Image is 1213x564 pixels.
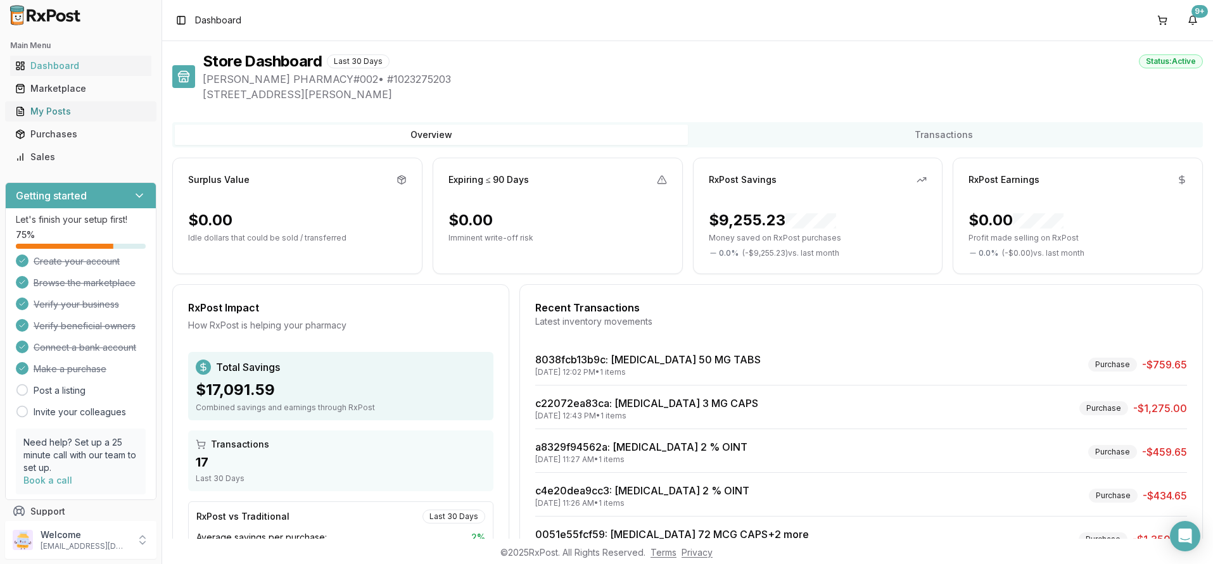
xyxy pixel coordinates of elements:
[5,101,156,122] button: My Posts
[15,82,146,95] div: Marketplace
[709,210,836,230] div: $9,255.23
[196,403,486,413] div: Combined savings and earnings through RxPost
[1142,357,1187,372] span: -$759.65
[535,454,747,465] div: [DATE] 11:27 AM • 1 items
[15,128,146,141] div: Purchases
[195,14,241,27] span: Dashboard
[10,77,151,100] a: Marketplace
[196,531,327,544] span: Average savings per purchase:
[535,397,758,410] a: c22072ea83ca: [MEDICAL_DATA] 3 MG CAPS
[535,528,809,541] a: 0051e55fcf59: [MEDICAL_DATA] 72 MCG CAPS+2 more
[5,124,156,144] button: Purchases
[968,173,1039,186] div: RxPost Earnings
[535,300,1187,315] div: Recent Transactions
[188,173,250,186] div: Surplus Value
[175,125,688,145] button: Overview
[535,441,747,453] a: a8329f94562a: [MEDICAL_DATA] 2 % OINT
[10,100,151,123] a: My Posts
[535,498,749,508] div: [DATE] 11:26 AM • 1 items
[1143,488,1187,503] span: -$434.65
[16,229,35,241] span: 75 %
[1142,444,1187,460] span: -$459.65
[10,54,151,77] a: Dashboard
[448,233,667,243] p: Imminent write-off risk
[327,54,390,68] div: Last 30 Days
[535,411,758,421] div: [DATE] 12:43 PM • 1 items
[16,213,146,226] p: Let's finish your setup first!
[1133,401,1187,416] span: -$1,275.00
[448,173,530,186] div: Expiring ≤ 90 Days
[422,510,485,523] div: Last 30 Days
[10,123,151,146] a: Purchases
[15,151,146,163] div: Sales
[23,436,138,474] p: Need help? Set up a 25 minute call with our team to set up.
[1002,248,1084,258] span: ( - $0.00 ) vs. last month
[34,277,136,289] span: Browse the marketplace
[742,248,839,258] span: ( - $9,255.23 ) vs. last month
[535,484,749,497] a: c4e20dea9cc3: [MEDICAL_DATA] 2 % OINT
[968,233,1187,243] p: Profit made selling on RxPost
[1183,10,1203,30] button: 9+
[968,210,1064,230] div: $0.00
[196,453,486,471] div: 17
[23,475,72,486] a: Book a call
[1088,358,1137,372] div: Purchase
[203,87,1203,102] span: [STREET_ADDRESS][PERSON_NAME]
[535,315,1187,328] div: Latest inventory movements
[34,320,136,332] span: Verify beneficial owners
[709,233,927,243] p: Money saved on RxPost purchases
[211,438,269,451] span: Transactions
[709,173,777,186] div: RxPost Savings
[13,530,33,550] img: User avatar
[979,248,998,258] span: 0.0 %
[41,541,129,551] p: [EMAIL_ADDRESS][DOMAIN_NAME]
[34,255,120,268] span: Create your account
[5,78,156,99] button: Marketplace
[535,353,761,366] a: 8038fcb13b9c: [MEDICAL_DATA] 50 MG TABS
[196,473,486,484] div: Last 30 Days
[203,51,322,72] h1: Store Dashboard
[10,41,151,51] h2: Main Menu
[1133,532,1187,547] span: -$1,350.00
[5,5,86,25] img: RxPost Logo
[448,210,493,230] div: $0.00
[682,547,713,558] a: Privacy
[15,60,146,72] div: Dashboard
[719,248,739,258] span: 0.0 %
[651,547,676,558] a: Terms
[1170,521,1200,551] div: Open Intercom Messenger
[5,500,156,523] button: Support
[196,510,289,523] div: RxPost vs Traditional
[10,146,151,168] a: Sales
[188,233,407,243] p: Idle dollars that could be sold / transferred
[34,341,136,354] span: Connect a bank account
[471,531,485,544] span: 2 %
[1088,445,1137,459] div: Purchase
[1191,5,1208,18] div: 9+
[1089,489,1138,503] div: Purchase
[16,188,87,203] h3: Getting started
[34,298,119,311] span: Verify your business
[15,105,146,118] div: My Posts
[34,363,106,375] span: Make a purchase
[1079,532,1127,546] div: Purchase
[1079,401,1128,415] div: Purchase
[41,529,129,541] p: Welcome
[34,384,86,397] a: Post a listing
[196,380,486,400] div: $17,091.59
[5,147,156,167] button: Sales
[688,125,1201,145] button: Transactions
[188,300,493,315] div: RxPost Impact
[535,367,761,377] div: [DATE] 12:02 PM • 1 items
[216,360,280,375] span: Total Savings
[5,56,156,76] button: Dashboard
[34,406,126,418] a: Invite your colleagues
[188,319,493,332] div: How RxPost is helping your pharmacy
[1139,54,1203,68] div: Status: Active
[188,210,232,230] div: $0.00
[195,14,241,27] nav: breadcrumb
[203,72,1203,87] span: [PERSON_NAME] PHARMACY#002 • # 1023275203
